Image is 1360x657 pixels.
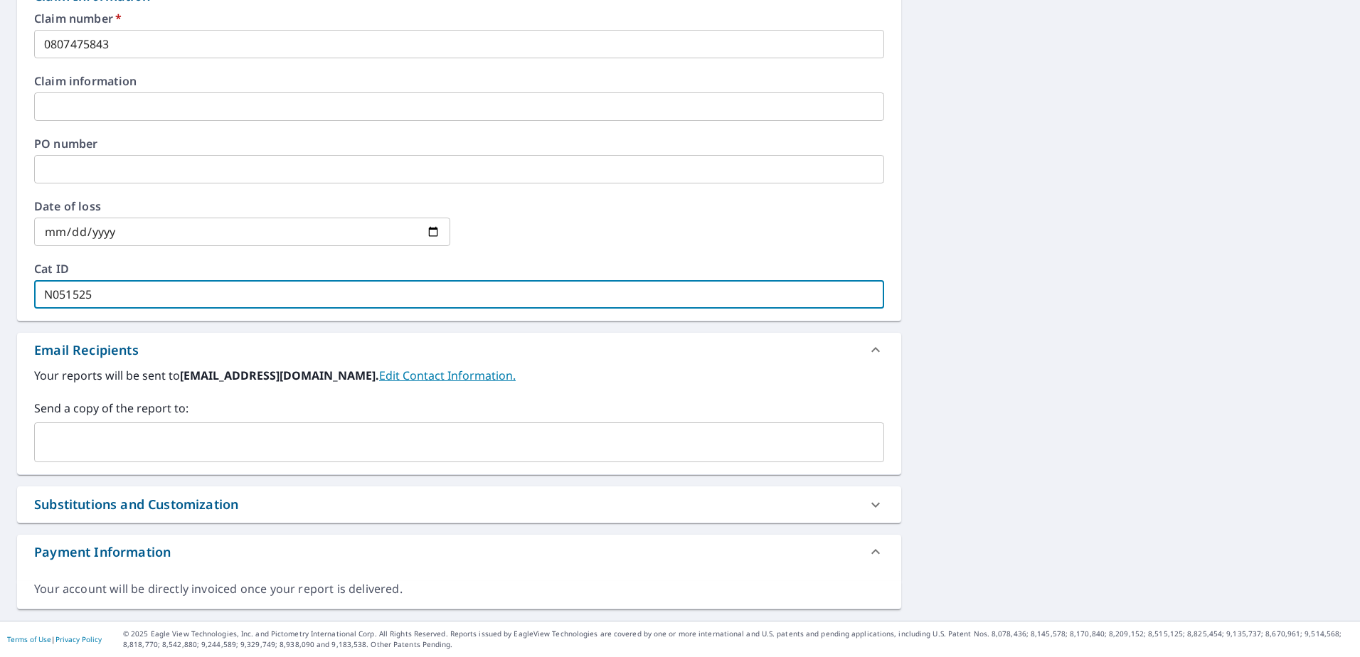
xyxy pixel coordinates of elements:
label: Date of loss [34,201,450,212]
label: Send a copy of the report to: [34,400,884,417]
label: Claim information [34,75,884,87]
a: Terms of Use [7,634,51,644]
div: Email Recipients [17,333,901,367]
div: Your account will be directly invoiced once your report is delivered. [34,581,884,597]
label: Claim number [34,13,884,24]
div: Payment Information [17,535,901,569]
label: Your reports will be sent to [34,367,884,384]
div: Payment Information [34,543,171,562]
div: Substitutions and Customization [17,486,901,523]
a: Privacy Policy [55,634,102,644]
p: © 2025 Eagle View Technologies, Inc. and Pictometry International Corp. All Rights Reserved. Repo... [123,629,1353,650]
label: Cat ID [34,263,884,274]
p: | [7,635,102,643]
div: Substitutions and Customization [34,495,238,514]
label: PO number [34,138,884,149]
a: EditContactInfo [379,368,516,383]
div: Email Recipients [34,341,139,360]
b: [EMAIL_ADDRESS][DOMAIN_NAME]. [180,368,379,383]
